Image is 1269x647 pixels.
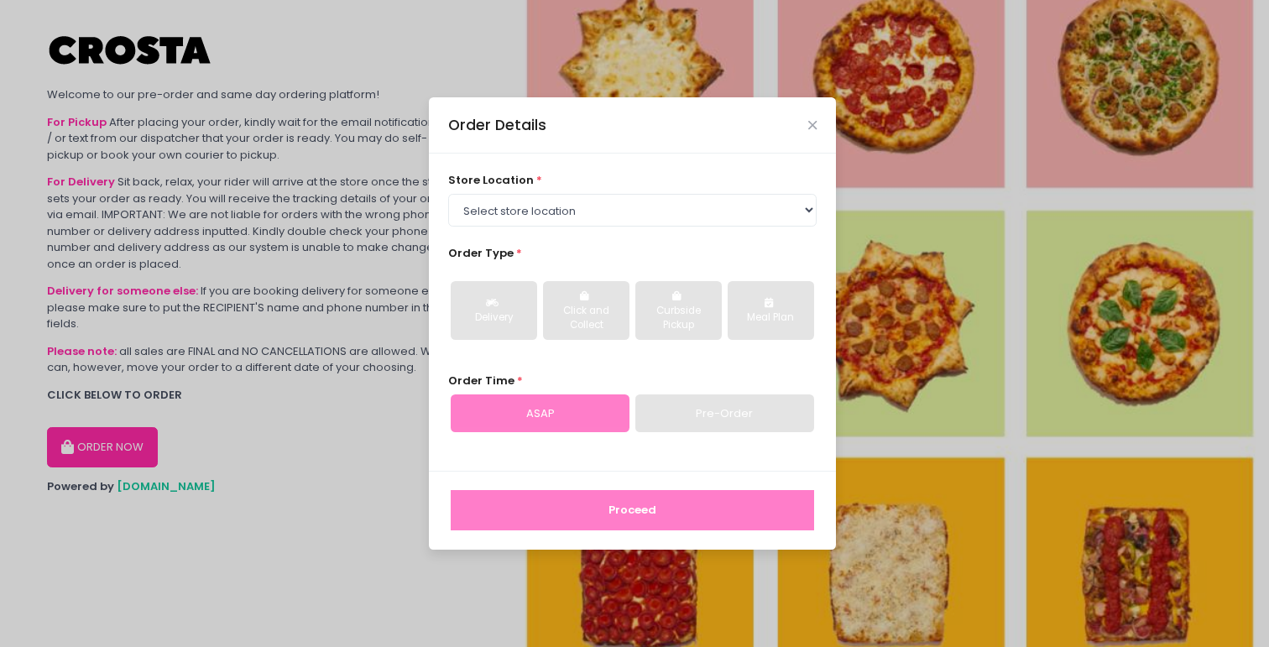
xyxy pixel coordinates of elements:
span: Order Type [448,245,514,261]
div: Curbside Pickup [647,304,710,333]
button: Delivery [451,281,537,340]
div: Order Details [448,114,546,136]
div: Click and Collect [555,304,618,333]
span: Order Time [448,373,514,389]
div: Delivery [462,310,525,326]
button: Close [808,121,817,129]
button: Click and Collect [543,281,629,340]
div: Meal Plan [739,310,802,326]
button: Meal Plan [728,281,814,340]
button: Proceed [451,490,814,530]
span: store location [448,172,534,188]
button: Curbside Pickup [635,281,722,340]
